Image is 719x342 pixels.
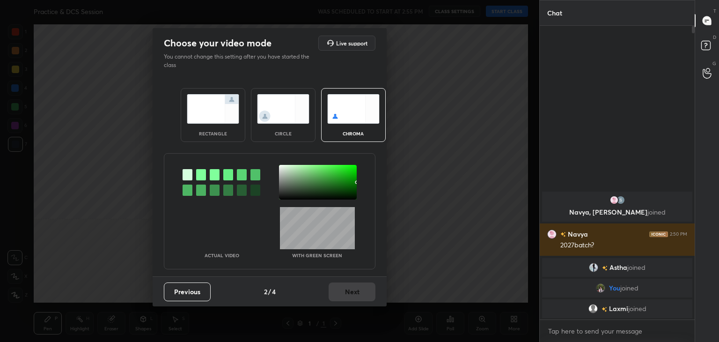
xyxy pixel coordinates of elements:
[596,283,605,293] img: d32a3653a59a4f6dbabcf5fd46e7bda8.jpg
[560,232,566,237] img: no-rating-badge.077c3623.svg
[589,263,598,272] img: bdb1a9cdb0704fe78eda1b821284fd15.jpg
[609,264,627,271] span: Astha
[566,229,588,239] h6: Navya
[335,131,372,136] div: chroma
[713,7,716,15] p: T
[712,60,716,67] p: G
[670,231,687,237] div: 2:50 PM
[272,287,276,297] h4: 4
[292,253,342,258] p: With green screen
[187,94,239,124] img: normalScreenIcon.ae25ed63.svg
[336,40,367,46] h5: Live support
[264,131,302,136] div: circle
[560,241,687,250] div: 2027batch?
[327,94,380,124] img: chromaScreenIcon.c19ab0a0.svg
[647,208,666,216] span: joined
[609,195,619,205] img: 6e44c7197206462c8ee6353c1c690b7a.jpg
[540,0,570,25] p: Chat
[616,195,625,205] img: 3
[194,131,232,136] div: rectangle
[627,264,646,271] span: joined
[649,231,668,237] img: iconic-dark.1390631f.png
[205,253,239,258] p: Actual Video
[609,305,628,312] span: Laxmi
[548,208,687,216] p: Navya, [PERSON_NAME]
[164,37,271,49] h2: Choose your video mode
[628,305,646,312] span: joined
[547,230,557,239] img: 6e44c7197206462c8ee6353c1c690b7a.jpg
[609,284,620,292] span: You
[713,34,716,41] p: D
[257,94,309,124] img: circleScreenIcon.acc0effb.svg
[620,284,638,292] span: joined
[602,307,607,312] img: no-rating-badge.077c3623.svg
[602,266,608,271] img: no-rating-badge.077c3623.svg
[164,52,315,69] p: You cannot change this setting after you have started the class
[164,283,211,301] button: Previous
[268,287,271,297] h4: /
[588,304,598,313] img: default.png
[264,287,267,297] h4: 2
[540,190,695,320] div: grid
